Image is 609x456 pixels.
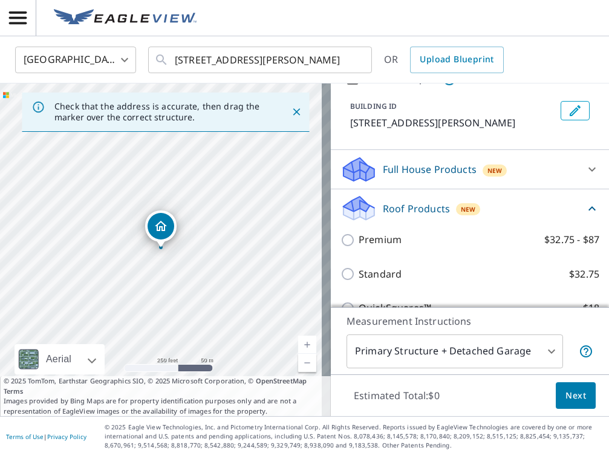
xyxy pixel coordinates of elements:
p: QuickSquares™ [359,301,431,316]
p: $18 [583,301,599,316]
a: Terms [4,386,24,396]
p: Standard [359,267,402,282]
a: Privacy Policy [47,432,86,441]
p: $32.75 [569,267,599,282]
p: Measurement Instructions [347,314,593,328]
p: [STREET_ADDRESS][PERSON_NAME] [350,116,556,130]
p: © 2025 Eagle View Technologies, Inc. and Pictometry International Corp. All Rights Reserved. Repo... [105,423,603,450]
a: OpenStreetMap [256,376,307,385]
div: Full House ProductsNew [340,155,599,184]
p: $32.75 - $87 [544,232,599,247]
p: | [6,433,86,440]
span: Upload Blueprint [420,52,493,67]
span: New [487,166,503,175]
span: Your report will include the primary structure and a detached garage if one exists. [579,344,593,359]
a: Current Level 17, Zoom Out [298,354,316,372]
div: Dropped pin, building 1, Residential property, 64 Hillcrest Dr Crofton, NE 68730 [145,210,177,248]
div: Roof ProductsNew [340,194,599,223]
button: Close [288,104,304,120]
p: Estimated Total: $0 [344,382,449,409]
span: Next [565,388,586,403]
div: Primary Structure + Detached Garage [347,334,563,368]
a: Upload Blueprint [410,47,503,73]
a: Terms of Use [6,432,44,441]
a: EV Logo [47,2,204,34]
div: OR [384,47,504,73]
p: Premium [359,232,402,247]
p: Check that the address is accurate, then drag the marker over the correct structure. [54,101,269,123]
p: BUILDING ID [350,101,397,111]
a: Current Level 17, Zoom In [298,336,316,354]
p: Full House Products [383,162,477,177]
div: [GEOGRAPHIC_DATA] [15,43,136,77]
input: Search by address or latitude-longitude [175,43,347,77]
div: Aerial [42,344,75,374]
div: Aerial [15,344,105,374]
button: Edit building 1 [561,101,590,120]
p: Roof Products [383,201,450,216]
button: Next [556,382,596,409]
img: EV Logo [54,9,197,27]
span: © 2025 TomTom, Earthstar Geographics SIO, © 2025 Microsoft Corporation, © [4,376,327,396]
span: New [461,204,476,214]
